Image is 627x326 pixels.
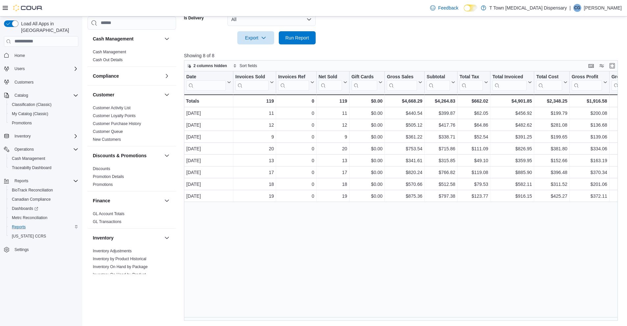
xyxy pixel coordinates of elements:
[459,74,488,90] button: Total Tax
[459,168,488,176] div: $119.08
[387,168,422,176] div: $820.24
[492,74,527,80] div: Total Invoiced
[459,74,483,80] div: Total Tax
[12,206,38,211] span: Dashboards
[318,97,347,105] div: 119
[387,157,422,164] div: $341.61
[12,65,27,73] button: Users
[93,121,141,126] span: Customer Purchase History
[93,137,121,142] span: New Customers
[12,215,47,220] span: Metrc Reconciliation
[387,97,422,105] div: $4,668.29
[319,168,347,176] div: 17
[7,222,81,232] button: Reports
[319,121,347,129] div: 12
[186,133,231,141] div: [DATE]
[572,97,607,105] div: $1,916.58
[9,155,78,163] span: Cash Management
[352,192,383,200] div: $0.00
[88,48,176,66] div: Cash Management
[14,178,28,184] span: Reports
[12,52,28,60] a: Home
[464,5,478,12] input: Dark Mode
[88,165,176,191] div: Discounts & Promotions
[18,20,78,34] span: Load All Apps in [GEOGRAPHIC_DATA]
[278,180,314,188] div: 0
[186,157,231,164] div: [DATE]
[352,121,383,129] div: $0.00
[278,109,314,117] div: 0
[186,168,231,176] div: [DATE]
[285,35,309,41] span: Run Report
[438,5,458,11] span: Feedback
[427,121,455,129] div: $417.76
[9,110,51,118] a: My Catalog (Classic)
[536,121,567,129] div: $281.08
[587,62,595,70] button: Keyboard shortcuts
[93,166,110,171] span: Discounts
[93,36,134,42] h3: Cash Management
[14,147,34,152] span: Operations
[93,105,131,111] span: Customer Activity List
[14,80,34,85] span: Customers
[93,272,146,277] a: Inventory On Hand by Product
[12,145,37,153] button: Operations
[9,223,28,231] a: Reports
[235,192,274,200] div: 19
[9,101,54,109] a: Classification (Classic)
[163,152,171,160] button: Discounts & Promotions
[459,157,488,164] div: $49.10
[7,154,81,163] button: Cash Management
[163,72,171,80] button: Compliance
[7,118,81,128] button: Promotions
[319,157,347,164] div: 13
[1,132,81,141] button: Inventory
[12,78,36,86] a: Customers
[9,214,78,222] span: Metrc Reconciliation
[12,234,46,239] span: [US_STATE] CCRS
[93,182,113,187] a: Promotions
[93,235,162,241] button: Inventory
[572,133,607,141] div: $139.06
[186,180,231,188] div: [DATE]
[12,197,51,202] span: Canadian Compliance
[492,157,532,164] div: $359.95
[4,48,78,272] nav: Complex example
[9,214,50,222] a: Metrc Reconciliation
[1,64,81,73] button: Users
[93,256,146,262] span: Inventory by Product Historical
[12,78,78,86] span: Customers
[12,65,78,73] span: Users
[427,180,455,188] div: $512.58
[352,157,383,164] div: $0.00
[319,109,347,117] div: 11
[7,232,81,241] button: [US_STATE] CCRS
[93,152,146,159] h3: Discounts & Promotions
[572,121,607,129] div: $136.68
[492,109,532,117] div: $456.92
[235,168,274,176] div: 17
[227,13,316,26] button: All
[536,97,567,105] div: $2,348.25
[1,245,81,254] button: Settings
[1,77,81,87] button: Customers
[351,74,377,90] div: Gift Card Sales
[12,188,53,193] span: BioTrack Reconciliation
[12,91,31,99] button: Catalog
[459,74,483,90] div: Total Tax
[88,210,176,228] div: Finance
[387,74,417,90] div: Gross Sales
[278,74,309,80] div: Invoices Ref
[93,264,148,269] span: Inventory On Hand by Package
[9,195,53,203] a: Canadian Compliance
[427,145,455,153] div: $715.86
[319,180,347,188] div: 18
[12,132,78,140] span: Inventory
[93,174,124,179] a: Promotion Details
[12,224,26,230] span: Reports
[459,145,488,153] div: $111.09
[536,157,567,164] div: $152.66
[572,168,607,176] div: $370.34
[93,50,126,54] a: Cash Management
